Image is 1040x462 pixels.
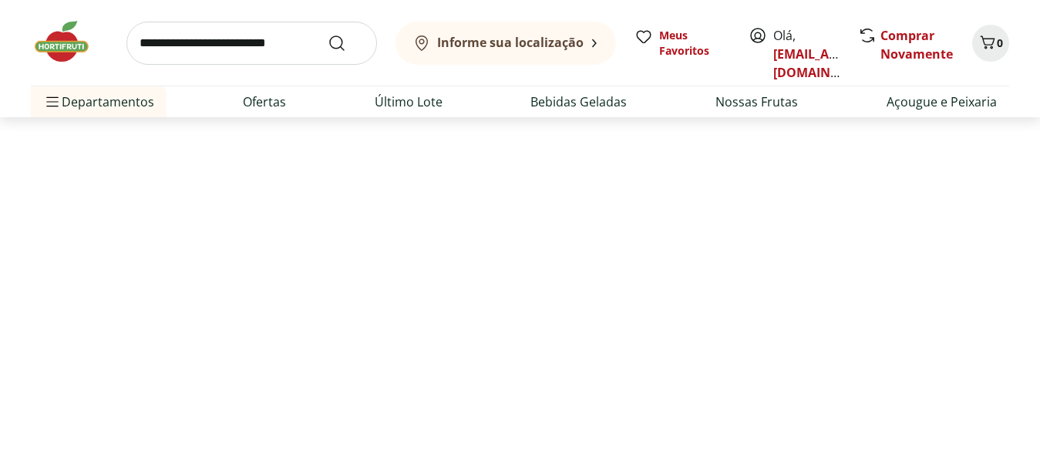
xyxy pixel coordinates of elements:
[715,93,798,111] a: Nossas Frutas
[395,22,616,65] button: Informe sua localização
[880,27,953,62] a: Comprar Novamente
[43,83,62,120] button: Menu
[243,93,286,111] a: Ofertas
[773,46,880,81] a: [EMAIL_ADDRESS][DOMAIN_NAME]
[997,35,1003,50] span: 0
[126,22,377,65] input: search
[328,34,365,52] button: Submit Search
[773,26,842,82] span: Olá,
[530,93,627,111] a: Bebidas Geladas
[972,25,1009,62] button: Carrinho
[659,28,730,59] span: Meus Favoritos
[437,34,584,51] b: Informe sua localização
[375,93,443,111] a: Último Lote
[887,93,997,111] a: Açougue e Peixaria
[634,28,730,59] a: Meus Favoritos
[31,19,108,65] img: Hortifruti
[43,83,154,120] span: Departamentos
